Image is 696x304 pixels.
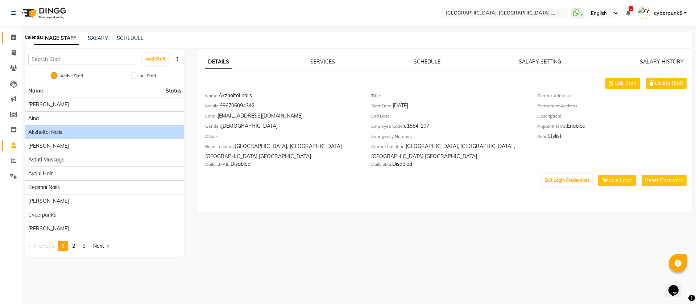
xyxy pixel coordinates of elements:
span: Aina [28,115,39,122]
label: End Date: [371,113,391,119]
a: SCHEDULE [414,58,440,65]
span: [PERSON_NAME] [28,225,69,233]
span: Status [166,87,181,95]
span: Previous [34,243,54,249]
span: Astuti massage [28,156,65,164]
div: [GEOGRAPHIC_DATA], [GEOGRAPHIC_DATA] , [GEOGRAPHIC_DATA] [GEOGRAPHIC_DATA] [371,143,526,160]
label: Title: [371,93,381,99]
iframe: chat widget [666,275,689,297]
label: Mobile: [205,103,220,109]
span: [PERSON_NAME] [28,142,69,150]
div: Akzholtoi nails [205,92,360,102]
span: 3 [83,243,86,249]
button: Delete Staff [646,78,687,89]
span: Akzholtoi nails [28,128,62,136]
span: cyberpunk$ [28,211,56,219]
span: Edit Staff [615,79,637,87]
div: Disabled [371,160,526,171]
label: Current Address: [537,93,571,99]
span: 1 [62,243,65,249]
a: 1 [626,10,630,16]
label: Daily SMS: [371,161,392,168]
div: - [205,132,360,143]
div: e1554-107 [371,122,526,132]
span: cyberpunk$ [654,9,682,17]
div: [DEMOGRAPHIC_DATA] [205,122,360,132]
div: 996706094342 [205,102,360,112]
label: Email: [205,113,217,119]
label: Name: [205,93,219,99]
label: Gender: [205,123,221,130]
a: MANAGE STAFF [34,32,79,45]
label: Permanent Address: [537,103,579,109]
a: SCHEDULE [117,35,144,41]
label: All Staff [140,73,156,79]
div: Stylist [537,132,692,143]
label: Base Location: [205,143,235,150]
a: SERVICES [310,58,335,65]
label: Daily EMAIL: [205,161,231,168]
span: Name [28,87,43,94]
button: Edit Login Credentials [542,174,592,186]
div: [DATE] [371,102,526,112]
a: Next [90,241,113,251]
span: 1 [629,6,633,11]
label: Active Staff [60,73,83,79]
label: DOB: [205,133,216,140]
label: Current Location: [371,143,406,150]
a: DETAILS [205,56,232,69]
label: Start Date: [371,103,393,109]
span: Aygul hair [28,170,53,177]
label: Role: [537,133,547,140]
span: [PERSON_NAME] [28,197,69,205]
div: [EMAIL_ADDRESS][DOMAIN_NAME] [205,112,360,122]
button: Reset Password [642,175,687,186]
div: Disabled [205,160,360,171]
button: Edit Staff [605,78,640,89]
img: logo [18,3,68,23]
img: cyberpunk$ [638,7,650,19]
div: Enabled [537,122,692,132]
span: Delete Staff [655,79,683,87]
label: Appointments: [537,123,567,130]
label: Employee Code: [371,123,404,130]
span: Begimai nails [28,184,60,191]
span: 2 [72,243,75,249]
a: SALARY SETTING [519,58,561,65]
span: [PERSON_NAME] [28,101,69,108]
div: [GEOGRAPHIC_DATA], [GEOGRAPHIC_DATA] , [GEOGRAPHIC_DATA] [GEOGRAPHIC_DATA] [205,143,360,160]
a: SALARY [88,35,108,41]
nav: Pagination [25,241,184,251]
label: Emergency Number: [371,133,412,140]
a: SALARY HISTORY [640,58,684,65]
input: Search Staff [28,54,135,65]
div: - [371,112,526,122]
button: Disable Login [598,175,636,186]
div: Calendar [23,33,45,42]
label: Description: [537,113,561,119]
button: Add Staff [143,53,168,65]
